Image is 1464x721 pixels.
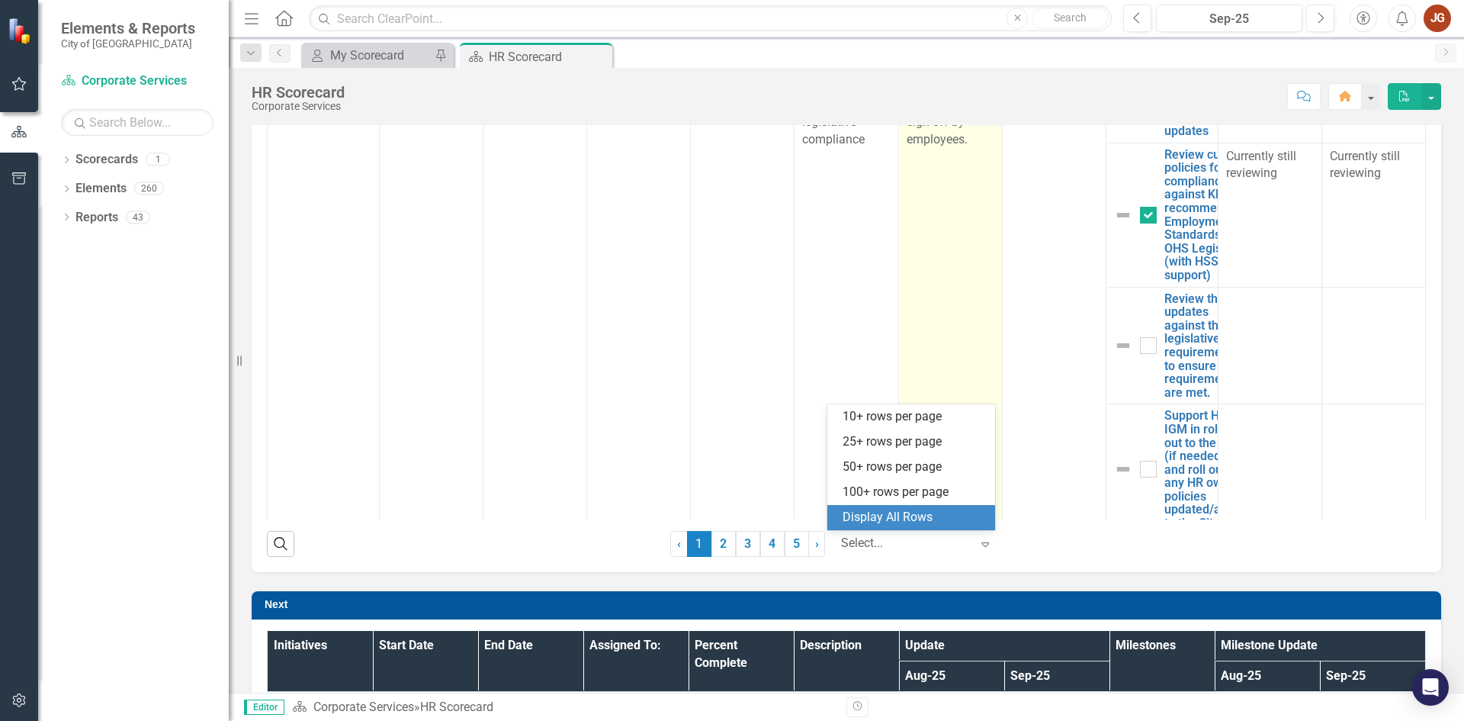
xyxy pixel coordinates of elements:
[1054,11,1087,24] span: Search
[330,46,431,65] div: My Scorecard
[815,536,819,551] span: ›
[489,47,608,66] div: HR Scorecard
[252,84,345,101] div: HR Scorecard
[843,408,986,426] div: 10+ rows per page
[75,180,127,198] a: Elements
[483,39,587,535] td: Double-Click to Edit
[8,18,34,44] img: ClearPoint Strategy
[61,37,195,50] small: City of [GEOGRAPHIC_DATA]
[420,700,493,714] div: HR Scorecard
[1226,148,1314,183] p: Currently still reviewing
[75,209,118,227] a: Reports
[687,531,711,557] span: 1
[1412,669,1449,706] div: Open Intercom Messenger
[736,531,760,557] a: 3
[1218,404,1321,535] td: Double-Click to Edit
[1218,287,1321,404] td: Double-Click to Edit
[61,72,213,90] a: Corporate Services
[244,700,284,715] span: Editor
[1321,287,1425,404] td: Double-Click to Edit
[1164,148,1267,282] a: Review current policies for compliance against KPMG recommendations, Employment Standards, and OH...
[1002,39,1106,535] td: Double-Click to Edit
[252,101,345,112] div: Corporate Services
[1164,43,1264,137] a: Provide recommendations to HSS, IGM (if appropriate), and update those required for HR updates
[61,19,195,37] span: Elements & Reports
[1218,143,1321,287] td: Double-Click to Edit
[843,509,986,526] div: Display All Rows
[843,433,986,451] div: 25+ rows per page
[785,531,809,557] a: 5
[1106,287,1218,404] td: Double-Click to Edit Right Click for Context Menu
[1032,8,1108,29] button: Search
[677,536,681,551] span: ‹
[146,153,170,166] div: 1
[265,599,1433,610] h3: Next
[1106,143,1218,287] td: Double-Click to Edit Right Click for Context Menu
[292,699,835,716] div: »
[587,39,691,535] td: Double-Click to Edit
[711,531,736,557] a: 2
[1330,148,1417,183] p: Currently still reviewing
[898,39,1002,535] td: Double-Click to Edit
[1114,206,1132,224] img: Not Defined
[268,39,380,535] td: Double-Click to Edit Right Click for Context Menu
[380,39,483,535] td: Double-Click to Edit
[795,39,898,535] td: Double-Click to Edit
[1424,5,1451,32] button: JG
[1106,404,1218,535] td: Double-Click to Edit Right Click for Context Menu
[126,211,150,224] div: 43
[1164,292,1238,400] a: Review the updates against the legislative requirements to ensure the requirements are met.
[134,182,164,195] div: 260
[843,484,986,501] div: 100+ rows per page
[1321,404,1425,535] td: Double-Click to Edit
[305,46,431,65] a: My Scorecard
[1114,460,1132,478] img: Not Defined
[760,531,785,557] a: 4
[1114,336,1132,355] img: Not Defined
[309,5,1112,32] input: Search ClearPoint...
[1161,10,1297,28] div: Sep-25
[1156,5,1302,32] button: Sep-25
[1321,143,1425,287] td: Double-Click to Edit
[1164,409,1248,529] a: Support HSS & IGM in rolling out to the City (if needed), and roll out any HR owned policies upda...
[75,151,138,169] a: Scorecards
[691,39,795,535] td: Double-Click to Edit
[843,459,986,476] div: 50+ rows per page
[802,44,869,146] span: Update employment policies to ensure legislative compliance
[61,109,213,136] input: Search Below...
[313,700,414,714] a: Corporate Services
